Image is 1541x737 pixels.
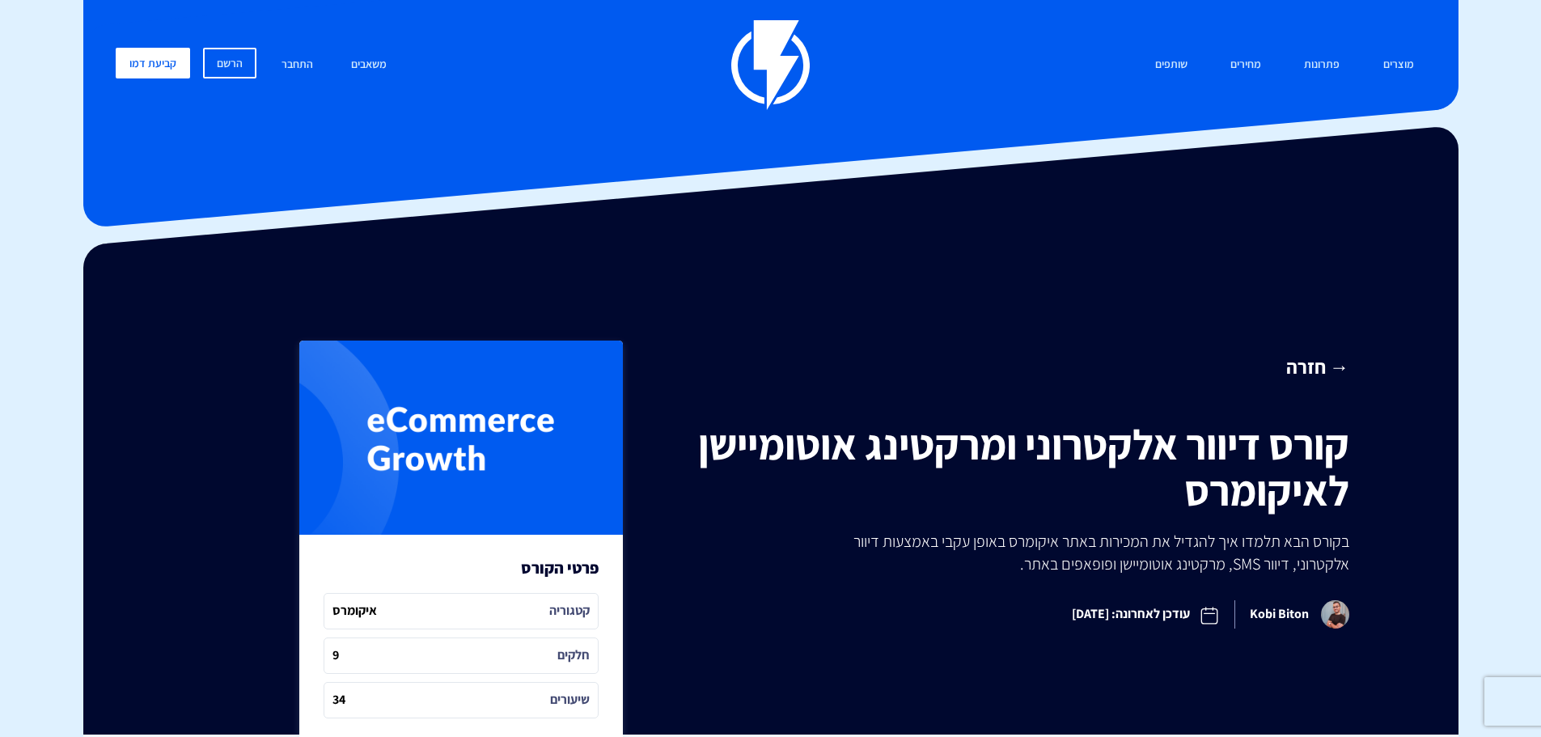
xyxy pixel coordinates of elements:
i: שיעורים [550,691,590,709]
i: איקומרס [332,602,377,621]
h1: קורס דיוור אלקטרוני ומרקטינג אוטומיישן לאיקומרס [684,421,1349,514]
i: קטגוריה [549,602,590,621]
p: בקורס הבא תלמדו איך להגדיל את המכירות באתר איקומרס באופן עקבי באמצעות דיוור אלקטרוני, דיוור SMS, ... [817,530,1348,575]
a: מוצרים [1371,48,1426,83]
a: מחירים [1218,48,1273,83]
i: חלקים [557,646,590,665]
a: משאבים [339,48,399,83]
a: קביעת דמו [116,48,190,78]
a: הרשם [203,48,256,78]
span: Kobi Biton [1234,600,1349,629]
i: 34 [332,691,345,709]
a: שותפים [1143,48,1200,83]
a: פתרונות [1292,48,1352,83]
h3: פרטי הקורס [521,559,599,577]
i: 9 [332,646,339,665]
a: התחבר [269,48,325,83]
span: עודכן לאחרונה: [DATE] [1057,591,1234,637]
a: → חזרה [684,353,1349,380]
